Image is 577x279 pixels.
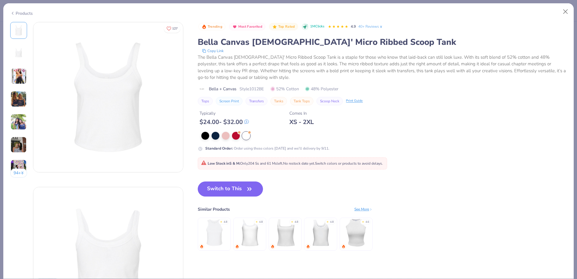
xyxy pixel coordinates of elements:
[283,161,315,166] span: No restock date yet.
[200,48,225,54] button: copy to clipboard
[362,220,364,222] div: ★
[269,23,298,31] button: Badge Button
[229,23,265,31] button: Badge Button
[209,86,237,92] span: Bella + Canvas
[202,24,206,29] img: Trending sort
[289,110,314,116] div: Comes In
[354,206,373,212] div: See More
[172,27,178,30] span: 127
[198,87,206,91] img: brand logo
[316,97,343,105] button: Scoop Neck
[235,245,239,248] img: trending.gif
[342,219,371,247] img: Fresh Prints Marilyn Tank Top
[11,91,27,107] img: User generated content
[200,245,203,248] img: trending.gif
[310,24,324,29] span: 1M Clicks
[198,206,230,212] div: Similar Products
[270,97,287,105] button: Tanks
[240,86,264,92] span: Style 1012BE
[289,118,314,126] div: XS - 2XL
[10,10,33,17] div: Products
[290,97,313,105] button: Tank Tops
[271,245,274,248] img: trending.gif
[255,220,258,222] div: ★
[198,23,225,31] button: Badge Button
[216,97,243,105] button: Screen Print
[205,146,329,151] div: Order using these colors [DATE] and we’ll delivery by 9/11.
[200,118,249,126] div: $ 24.00 - $ 32.00
[232,24,237,29] img: Most Favorited sort
[11,160,27,176] img: User generated content
[198,36,567,48] div: Bella Canvas [DEMOGRAPHIC_DATA]' Micro Ribbed Scoop Tank
[198,181,263,197] button: Switch to This
[236,219,264,247] img: Fresh Prints Cali Camisole Top
[560,6,571,17] button: Close
[342,245,345,248] img: trending.gif
[11,46,26,60] img: Back
[11,68,27,84] img: User generated content
[198,54,567,81] div: The Bella Canvas [DEMOGRAPHIC_DATA]' Micro Ribbed Scoop Tank is a staple for those who know that ...
[208,161,240,166] strong: Low Stock in S & M :
[246,97,267,105] button: Transfers
[259,220,263,224] div: 4.8
[198,97,213,105] button: Tops
[307,219,335,247] img: Fresh Prints Sunset Blvd Ribbed Scoop Tank Top
[326,220,329,222] div: ★
[164,24,180,33] button: Like
[10,169,27,178] button: 94+
[272,24,277,29] img: Top Rated sort
[200,110,249,116] div: Typically
[11,114,27,130] img: User generated content
[208,25,222,28] span: Trending
[346,98,363,104] div: Print Guide
[238,25,262,28] span: Most Favorited
[358,24,383,29] a: 40+ Reviews
[224,220,227,224] div: 4.8
[11,137,27,153] img: User generated content
[328,22,348,32] div: 4.9 Stars
[11,23,26,38] img: Front
[278,25,295,28] span: Top Rated
[330,220,334,224] div: 4.8
[205,146,233,151] strong: Standard Order :
[33,22,183,172] img: Front
[200,219,229,247] img: Bella + Canvas Ladies' Micro Ribbed Racerback Tank
[271,219,300,247] img: Fresh Prints Sydney Square Neck Tank Top
[220,220,222,222] div: ★
[201,161,383,166] span: Only 204 Ss and 61 Ms left. Switch colors or products to avoid delays.
[291,220,293,222] div: ★
[306,245,310,248] img: trending.gif
[365,220,369,224] div: 4.6
[305,86,338,92] span: 48% Polyester
[270,86,299,92] span: 52% Cotton
[295,220,298,224] div: 4.8
[351,24,356,29] span: 4.9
